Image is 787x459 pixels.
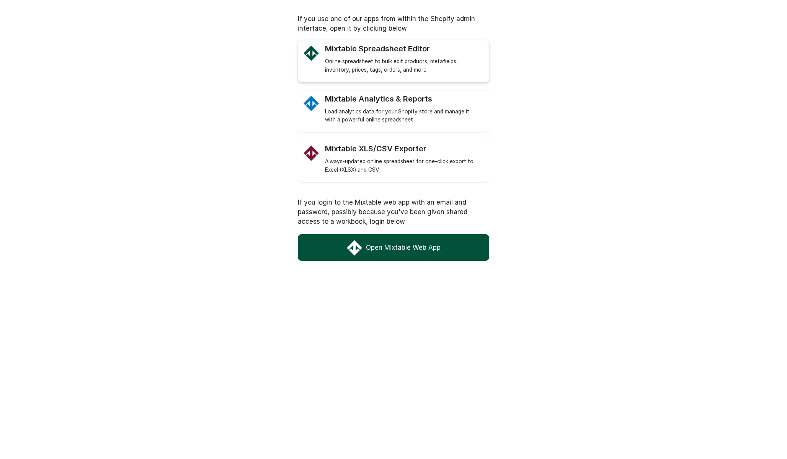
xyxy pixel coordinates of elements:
div: Always-updated online spreadsheet for one-click export to Excel (XLSX) and CSV [325,157,481,174]
p: If you use one of our apps from within the Shopify admin interface, open it by clicking below [298,14,489,33]
img: Mixtable Spreadsheet Editor Logo [304,46,319,61]
div: Mixtable Spreadsheet Editor [325,44,481,54]
img: Mixtable Analytics [304,96,319,111]
a: Mixtable Spreadsheet Editor Logo Mixtable Spreadsheet Editor Online spreadsheet to bulk edit prod... [325,44,481,74]
p: If you login to the Mixtable web app with an email and password, possibly because you've been giv... [298,198,489,226]
div: Load analytics data for your Shopify store and manage it with a powerful online spreadsheet [325,108,481,125]
div: Mixtable XLS/CSV Exporter [325,144,481,154]
img: Mixtable Excel and CSV Exporter app Logo [304,146,319,161]
div: Mixtable Analytics & Reports [325,94,481,104]
a: Mixtable Analytics Mixtable Analytics & Reports Load analytics data for your Shopify store and ma... [325,94,481,125]
a: Mixtable Excel and CSV Exporter app Logo Mixtable XLS/CSV Exporter Always-updated online spreadsh... [325,144,481,174]
img: Mixtable Web App [347,240,362,256]
a: Open Mixtable Web App [298,234,489,261]
div: Online spreadsheet to bulk edit products, metafields, inventory, prices, tags, orders, and more [325,57,481,74]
